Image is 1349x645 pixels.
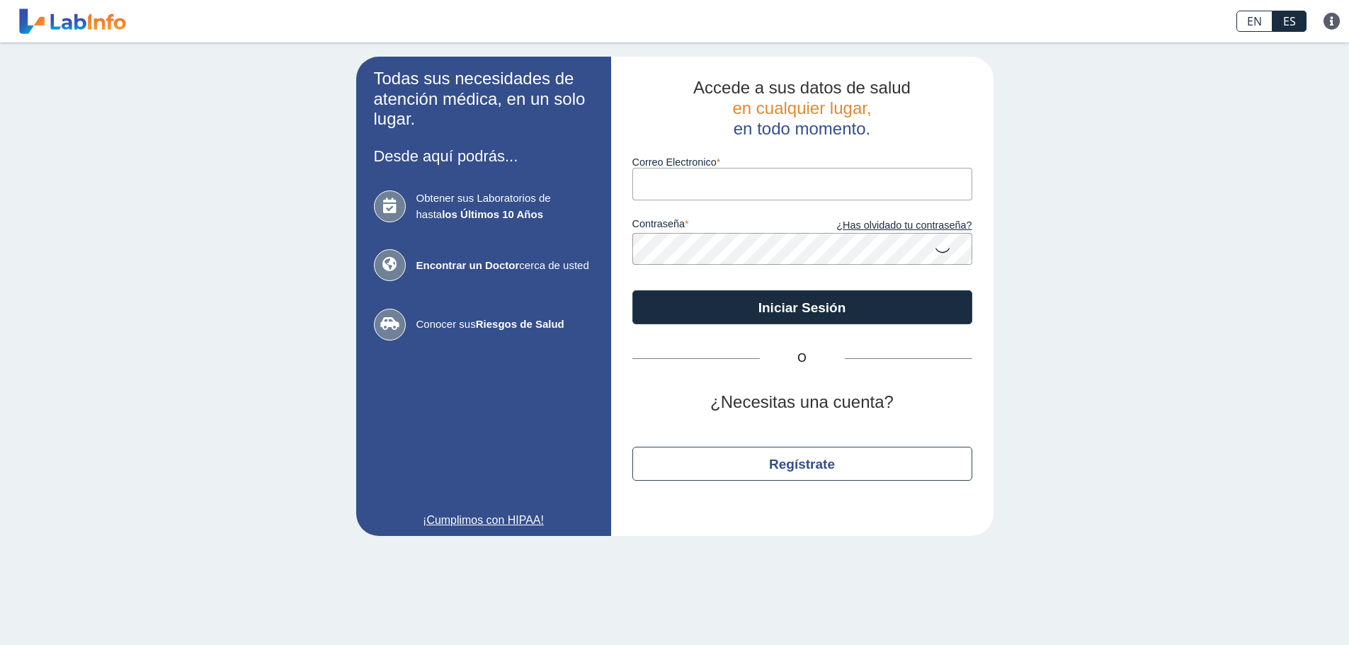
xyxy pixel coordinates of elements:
a: ¿Has olvidado tu contraseña? [802,218,972,234]
h2: Todas sus necesidades de atención médica, en un solo lugar. [374,69,593,130]
button: Regístrate [632,447,972,481]
a: EN [1236,11,1273,32]
b: Riesgos de Salud [476,318,564,330]
button: Iniciar Sesión [632,290,972,324]
h2: ¿Necesitas una cuenta? [632,392,972,413]
b: los Últimos 10 Años [442,208,543,220]
a: ES [1273,11,1307,32]
span: O [760,350,845,367]
span: Accede a sus datos de salud [693,78,911,97]
label: Correo Electronico [632,156,972,168]
span: Obtener sus Laboratorios de hasta [416,190,593,222]
h3: Desde aquí podrás... [374,147,593,165]
b: Encontrar un Doctor [416,259,520,271]
span: en cualquier lugar, [732,98,871,118]
span: cerca de usted [416,258,593,274]
span: en todo momento. [734,119,870,138]
span: Conocer sus [416,316,593,333]
label: contraseña [632,218,802,234]
a: ¡Cumplimos con HIPAA! [374,512,593,529]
